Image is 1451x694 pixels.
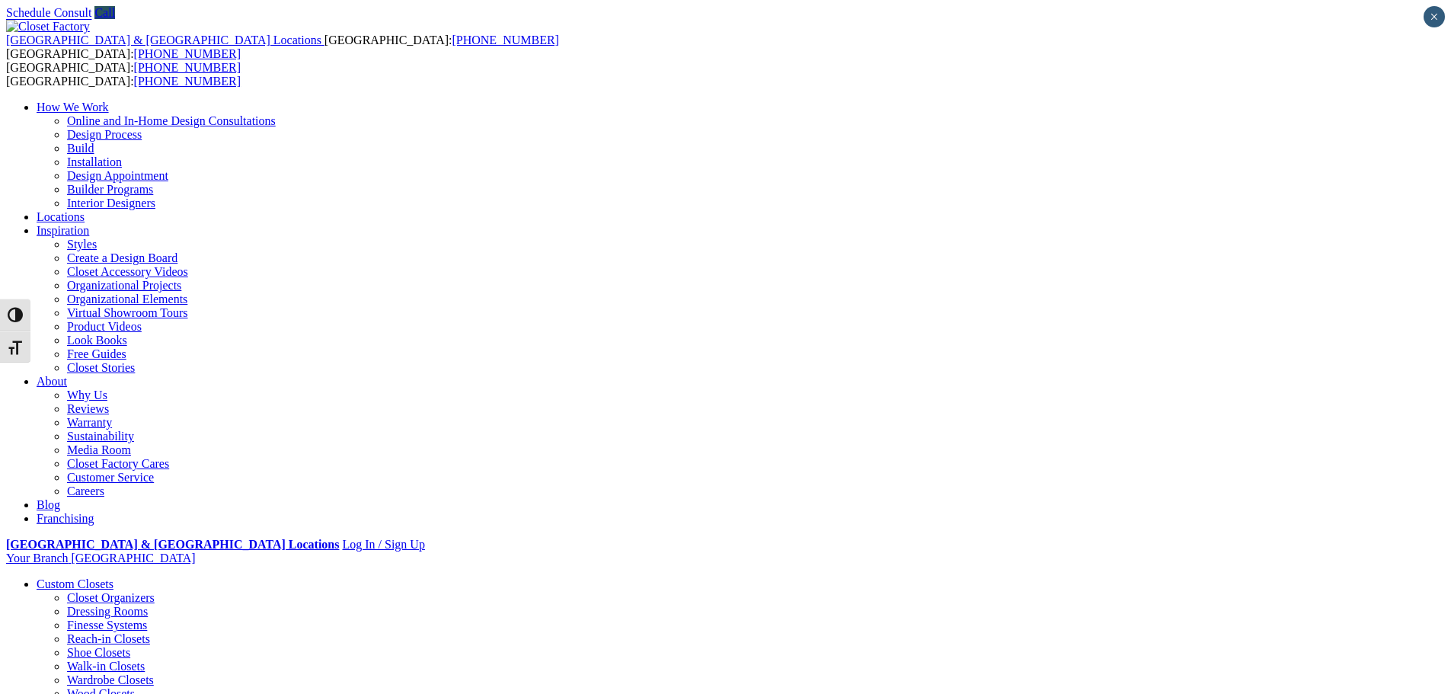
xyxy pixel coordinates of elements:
span: Your Branch [6,552,68,564]
a: [GEOGRAPHIC_DATA] & [GEOGRAPHIC_DATA] Locations [6,34,324,46]
a: Schedule Consult [6,6,91,19]
a: Walk-in Closets [67,660,145,673]
a: Closet Organizers [67,591,155,604]
a: [PHONE_NUMBER] [134,75,241,88]
a: Call [94,6,115,19]
a: Virtual Showroom Tours [67,306,188,319]
a: Organizational Projects [67,279,181,292]
a: How We Work [37,101,109,114]
a: Styles [67,238,97,251]
span: [GEOGRAPHIC_DATA] [71,552,195,564]
a: Online and In-Home Design Consultations [67,114,276,127]
span: [GEOGRAPHIC_DATA]: [GEOGRAPHIC_DATA]: [6,34,559,60]
a: Builder Programs [67,183,153,196]
a: Careers [67,485,104,497]
a: Interior Designers [67,197,155,209]
button: Close [1424,6,1445,27]
a: Organizational Elements [67,293,187,305]
a: Create a Design Board [67,251,177,264]
a: Customer Service [67,471,154,484]
a: Inspiration [37,224,89,237]
a: About [37,375,67,388]
a: [PHONE_NUMBER] [452,34,558,46]
a: Shoe Closets [67,646,130,659]
a: Log In / Sign Up [342,538,424,551]
a: Design Appointment [67,169,168,182]
a: Wardrobe Closets [67,673,154,686]
a: Warranty [67,416,112,429]
img: Closet Factory [6,20,90,34]
a: Custom Closets [37,577,113,590]
a: [PHONE_NUMBER] [134,47,241,60]
a: Look Books [67,334,127,347]
a: Reach-in Closets [67,632,150,645]
a: Blog [37,498,60,511]
a: Build [67,142,94,155]
a: Installation [67,155,122,168]
a: Free Guides [67,347,126,360]
a: Why Us [67,389,107,401]
a: Product Videos [67,320,142,333]
a: Sustainability [67,430,134,443]
a: Media Room [67,443,131,456]
a: Finesse Systems [67,619,147,632]
a: Dressing Rooms [67,605,148,618]
a: Closet Factory Cares [67,457,169,470]
a: [PHONE_NUMBER] [134,61,241,74]
a: Locations [37,210,85,223]
span: [GEOGRAPHIC_DATA]: [GEOGRAPHIC_DATA]: [6,61,241,88]
a: Closet Stories [67,361,135,374]
a: [GEOGRAPHIC_DATA] & [GEOGRAPHIC_DATA] Locations [6,538,339,551]
a: Design Process [67,128,142,141]
a: Reviews [67,402,109,415]
a: Your Branch [GEOGRAPHIC_DATA] [6,552,196,564]
span: [GEOGRAPHIC_DATA] & [GEOGRAPHIC_DATA] Locations [6,34,321,46]
a: Franchising [37,512,94,525]
a: Closet Accessory Videos [67,265,188,278]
